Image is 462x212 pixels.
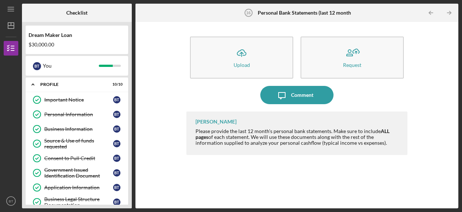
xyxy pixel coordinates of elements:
div: B T [113,155,120,162]
div: You [43,60,99,72]
strong: ALL [381,128,390,134]
div: Request [343,62,361,68]
div: Application Information [44,185,113,190]
strong: pages [195,134,208,140]
b: Personal Bank Statements (last 12 months) [258,10,355,16]
div: B T [33,62,41,70]
div: Please provide the last 12 month's personal bank statements. Make sure to include of each stateme... [195,128,400,146]
button: Comment [260,86,334,104]
button: Upload [190,37,293,79]
a: Important NoticeBT [29,92,124,107]
div: Source & Use of funds requested [44,138,113,149]
a: Application InformationBT [29,180,124,195]
div: B T [113,125,120,133]
div: 10 / 10 [109,82,123,87]
div: B T [113,140,120,147]
div: Business Legal Structure Documentation [44,196,113,208]
div: B T [113,184,120,191]
div: Government Issued Identification Document [44,167,113,179]
a: Business InformationBT [29,122,124,136]
button: Request [301,37,404,79]
div: B T [113,111,120,118]
a: Government Issued Identification DocumentBT [29,166,124,180]
b: Checklist [66,10,87,16]
button: BT [4,194,18,208]
div: Important Notice [44,97,113,103]
div: [PERSON_NAME] [195,119,236,125]
tspan: 16 [246,11,250,15]
div: Business Information [44,126,113,132]
div: B T [113,96,120,103]
a: Personal InformationBT [29,107,124,122]
a: Consent to Pull CreditBT [29,151,124,166]
a: Business Legal Structure DocumentationBT [29,195,124,209]
div: Dream Maker Loan [29,32,125,38]
div: Consent to Pull Credit [44,155,113,161]
text: BT [9,199,13,203]
div: Upload [234,62,250,68]
div: $30,000.00 [29,42,125,48]
div: B T [113,169,120,177]
div: B T [113,198,120,206]
div: Profile [40,82,104,87]
div: Comment [291,86,313,104]
a: Source & Use of funds requestedBT [29,136,124,151]
div: Personal Information [44,111,113,117]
